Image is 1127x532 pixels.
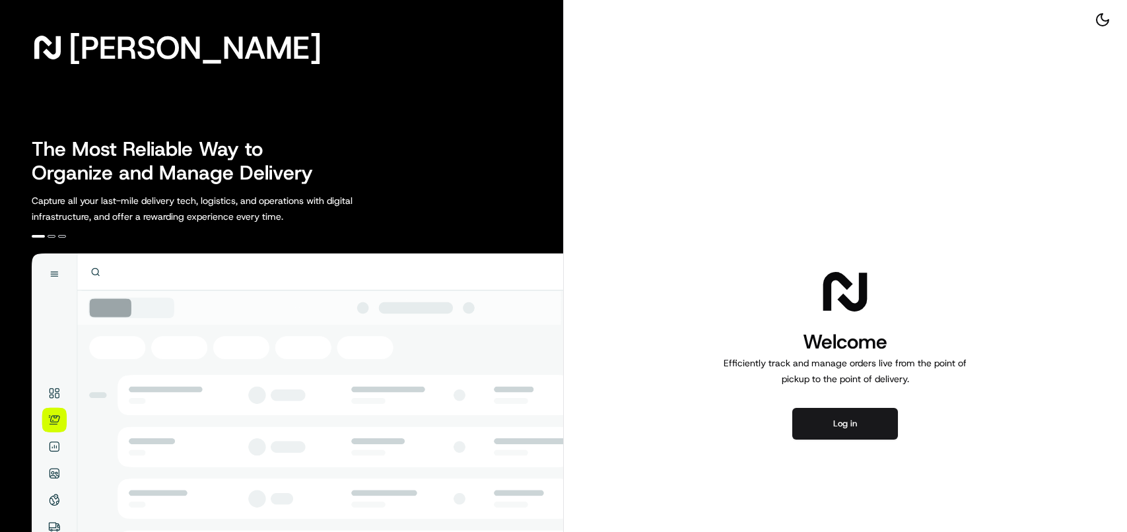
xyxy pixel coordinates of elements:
[69,34,322,61] span: [PERSON_NAME]
[32,193,412,224] p: Capture all your last-mile delivery tech, logistics, and operations with digital infrastructure, ...
[718,329,972,355] h1: Welcome
[718,355,972,387] p: Efficiently track and manage orders live from the point of pickup to the point of delivery.
[32,137,327,185] h2: The Most Reliable Way to Organize and Manage Delivery
[792,408,898,440] button: Log in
